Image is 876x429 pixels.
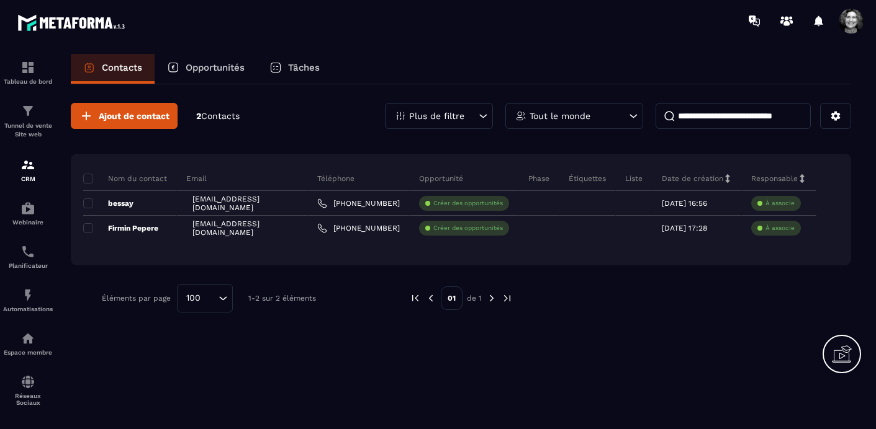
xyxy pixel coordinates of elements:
a: Opportunités [155,54,257,84]
a: [PHONE_NUMBER] [317,223,400,233]
a: [PHONE_NUMBER] [317,198,400,208]
p: Tâches [288,62,320,73]
img: automations [20,331,35,346]
p: Automatisations [3,306,53,312]
p: Nom du contact [83,174,167,184]
img: next [502,293,513,304]
p: 2 [196,110,240,122]
a: automationsautomationsWebinaire [3,192,53,235]
p: Email [186,174,207,184]
p: de 1 [467,293,482,303]
p: Réseaux Sociaux [3,392,53,406]
p: Créer des opportunités [433,224,503,232]
p: Étiquettes [569,174,606,184]
p: À associe [765,224,795,232]
span: 100 [182,291,205,305]
img: automations [20,288,35,303]
img: scheduler [20,244,35,259]
a: automationsautomationsAutomatisations [3,278,53,322]
a: formationformationCRM [3,148,53,192]
p: [DATE] 17:28 [662,224,707,232]
img: formation [20,157,35,172]
p: 01 [441,286,463,310]
p: CRM [3,175,53,182]
a: formationformationTableau de bord [3,51,53,94]
p: Planificateur [3,262,53,269]
span: Ajout de contact [99,110,169,122]
img: formation [20,60,35,75]
p: Phase [528,174,549,184]
a: Contacts [71,54,155,84]
button: Ajout de contact [71,103,178,129]
p: Firmin Pepere [83,223,158,233]
span: Contacts [201,111,240,121]
p: Espace membre [3,349,53,356]
a: schedulerschedulerPlanificateur [3,235,53,278]
p: 1-2 sur 2 éléments [248,294,316,303]
p: Tableau de bord [3,78,53,85]
p: bessay [83,198,133,208]
p: Liste [625,174,643,184]
p: Plus de filtre [409,112,464,120]
p: Tunnel de vente Site web [3,122,53,139]
p: Opportunité [419,174,463,184]
p: À associe [765,199,795,208]
p: Tout le monde [530,112,590,120]
a: social-networksocial-networkRéseaux Sociaux [3,365,53,415]
a: Tâches [257,54,332,84]
input: Search for option [205,291,215,305]
p: Webinaire [3,219,53,226]
p: Date de création [662,174,723,184]
a: formationformationTunnel de vente Site web [3,94,53,148]
img: next [486,293,497,304]
p: Opportunités [186,62,245,73]
p: Éléments par page [102,294,171,303]
p: Responsable [751,174,798,184]
img: formation [20,104,35,118]
p: [DATE] 16:56 [662,199,707,208]
img: prev [425,293,436,304]
p: Créer des opportunités [433,199,503,208]
img: social-network [20,374,35,389]
p: Téléphone [317,174,354,184]
img: prev [410,293,421,304]
a: automationsautomationsEspace membre [3,322,53,365]
img: automations [20,201,35,216]
div: Search for option [177,284,233,312]
p: Contacts [102,62,142,73]
img: logo [17,11,129,34]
